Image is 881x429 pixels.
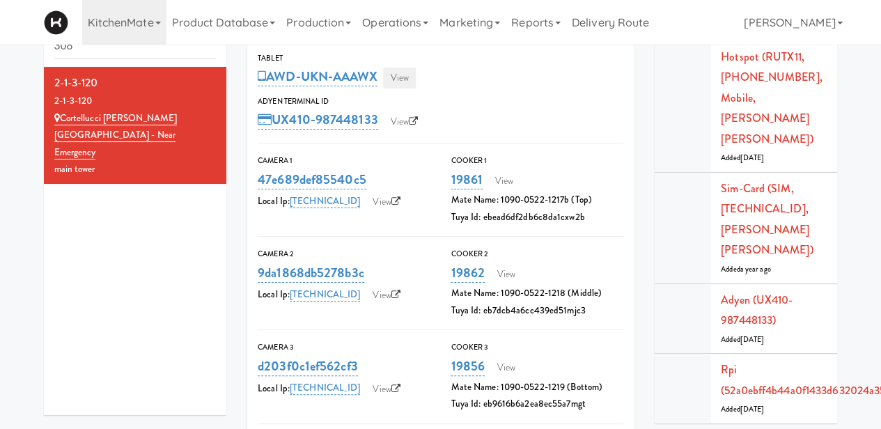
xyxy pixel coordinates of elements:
[290,194,360,208] a: [TECHNICAL_ID]
[258,52,623,65] div: Tablet
[54,161,217,178] div: main tower
[740,404,764,414] span: [DATE]
[258,67,377,86] a: AWD-UKN-AAAWX
[451,357,485,376] a: 19856
[451,154,623,168] div: Cooker 1
[721,404,764,414] span: Added
[258,192,430,212] div: Local Ip:
[451,285,623,302] div: Mate Name: 1090-0522-1218 (Middle)
[451,341,623,354] div: Cooker 3
[258,379,430,400] div: Local Ip:
[366,285,407,306] a: View
[258,170,366,189] a: 47e689def85540c5
[490,357,522,378] a: View
[290,288,360,302] a: [TECHNICAL_ID]
[383,68,415,88] a: View
[451,170,483,189] a: 19861
[721,292,793,329] a: Adyen (UX410-987448133)
[258,263,364,283] a: 9da1868db5278b3c
[721,153,764,163] span: Added
[740,153,764,163] span: [DATE]
[721,334,764,345] span: Added
[721,49,822,147] a: Hotspot (RUTX11, [PHONE_NUMBER], Mobile, [PERSON_NAME] [PERSON_NAME])
[54,72,217,93] div: 2-1-3-120
[366,379,407,400] a: View
[366,192,407,212] a: View
[451,192,623,209] div: Mate Name: 1090-0522-1217b (Top)
[740,264,770,274] span: a year ago
[258,154,430,168] div: Camera 1
[384,111,426,132] a: View
[740,334,764,345] span: [DATE]
[258,341,430,354] div: Camera 3
[451,263,485,283] a: 19862
[451,396,623,413] div: Tuya Id: eb9616b6a2ea8ec55a7mgt
[54,111,178,159] a: Cortellucci [PERSON_NAME][GEOGRAPHIC_DATA] - near Emergency
[721,180,813,258] a: Sim-card (SIM, [TECHNICAL_ID], [PERSON_NAME] [PERSON_NAME])
[451,302,623,320] div: Tuya Id: eb7dcb4a6cc439ed51mjc3
[258,357,358,376] a: d203f0c1ef562cf3
[721,264,771,274] span: Added
[44,67,227,185] li: 2-1-3-1202-1-3-120 Cortellucci [PERSON_NAME][GEOGRAPHIC_DATA] - near Emergencymain tower
[54,93,217,110] div: 2-1-3-120
[451,379,623,396] div: Mate Name: 1090-0522-1219 (Bottom)
[490,264,522,285] a: View
[258,110,378,130] a: UX410-987448133
[290,381,360,395] a: [TECHNICAL_ID]
[258,247,430,261] div: Camera 2
[54,33,217,59] input: Search towers
[258,285,430,306] div: Local Ip:
[44,10,68,35] img: Micromart
[451,209,623,226] div: Tuya Id: ebead6df2db6c8da1cxw2b
[488,171,520,192] a: View
[451,247,623,261] div: Cooker 2
[258,95,623,109] div: Adyen Terminal Id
